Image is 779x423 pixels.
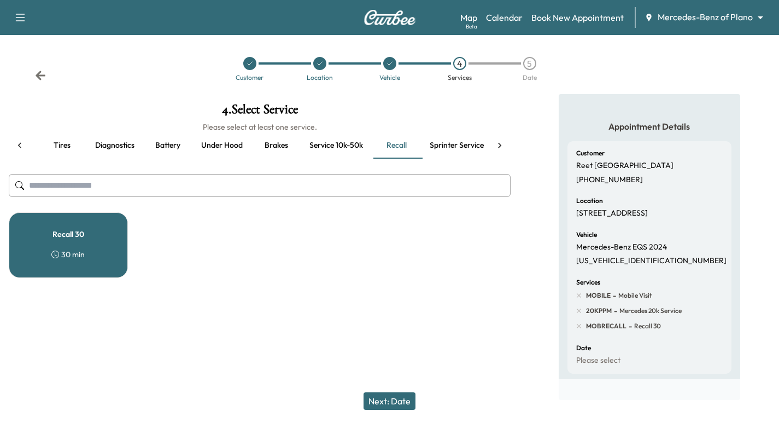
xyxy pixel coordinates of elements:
[576,231,597,238] h6: Vehicle
[486,11,523,24] a: Calendar
[86,132,143,159] button: Diagnostics
[35,70,46,81] div: Back
[576,356,620,366] p: Please select
[616,291,652,300] span: Mobile Visit
[453,57,466,70] div: 4
[307,74,333,81] div: Location
[576,208,648,218] p: [STREET_ADDRESS]
[632,322,661,331] span: Recall 30
[612,305,617,316] span: -
[586,322,626,331] span: MOBRECALL
[9,103,511,121] h1: 4 . Select Service
[364,392,415,410] button: Next: Date
[37,132,86,159] button: Tires
[611,290,616,301] span: -
[466,22,477,31] div: Beta
[576,279,600,286] h6: Services
[51,249,85,260] div: 30 min
[9,121,511,132] h6: Please select at least one service.
[586,291,611,300] span: MOBILE
[576,345,591,351] h6: Date
[576,198,603,204] h6: Location
[192,132,251,159] button: Under hood
[301,132,372,159] button: Service 10k-50k
[448,74,472,81] div: Services
[364,10,416,25] img: Curbee Logo
[143,132,192,159] button: Battery
[523,57,536,70] div: 5
[617,306,682,315] span: Mercedes 20k Service
[586,306,612,315] span: 20KPPM
[421,132,493,159] button: Sprinter service
[576,175,643,185] p: [PHONE_NUMBER]
[576,150,605,157] h6: Customer
[567,120,731,132] h5: Appointment Details
[372,132,421,159] button: Recall
[236,74,263,81] div: Customer
[251,132,301,159] button: Brakes
[576,242,667,252] p: Mercedes-Benz EQS 2024
[523,74,537,81] div: Date
[460,11,477,24] a: MapBeta
[658,11,753,24] span: Mercedes-Benz of Plano
[626,321,632,332] span: -
[576,161,673,171] p: Reet [GEOGRAPHIC_DATA]
[52,230,84,238] h5: Recall 30
[379,74,400,81] div: Vehicle
[531,11,624,24] a: Book New Appointment
[576,256,727,266] p: [US_VEHICLE_IDENTIFICATION_NUMBER]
